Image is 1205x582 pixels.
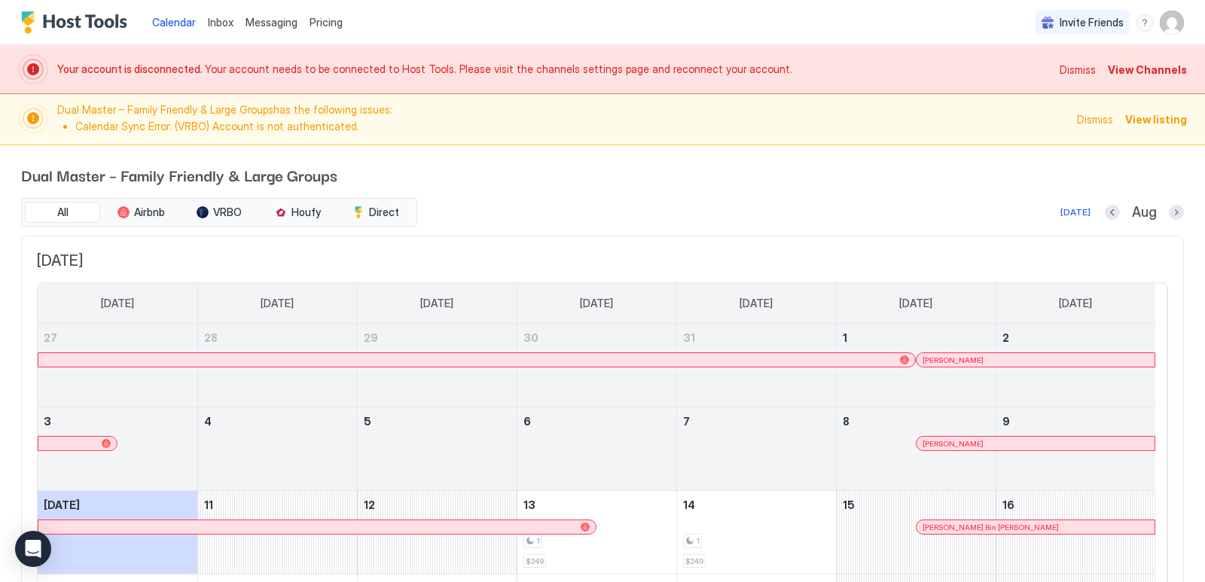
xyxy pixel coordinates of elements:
div: Dismiss [1077,111,1113,127]
button: [DATE] [1058,203,1093,221]
span: [DATE] [44,498,80,511]
span: 4 [204,415,212,428]
span: [DATE] [899,297,932,310]
a: August 10, 2025 [38,491,197,519]
li: Calendar Sync Error: (VRBO) Account is not authenticated. [75,120,1068,133]
span: 29 [364,331,378,344]
a: July 30, 2025 [517,324,676,352]
a: Messaging [246,14,297,30]
a: Inbox [208,14,233,30]
td: July 31, 2025 [676,324,836,407]
a: Sunday [86,283,149,324]
span: 2 [1002,331,1009,344]
a: Thursday [725,283,788,324]
div: Dismiss [1060,62,1096,78]
span: $249 [685,556,703,566]
span: 16 [1002,498,1014,511]
span: [DATE] [101,297,134,310]
a: August 8, 2025 [837,407,996,435]
td: August 1, 2025 [836,324,996,407]
div: [PERSON_NAME] [923,439,1149,449]
td: July 29, 2025 [357,324,517,407]
div: User profile [1160,11,1184,35]
td: August 13, 2025 [517,491,676,574]
a: August 2, 2025 [996,324,1156,352]
a: July 29, 2025 [358,324,517,352]
span: 12 [364,498,375,511]
span: Invite Friends [1060,16,1124,29]
div: View listing [1125,111,1187,127]
span: Calendar [152,16,196,29]
div: [PERSON_NAME] [923,355,1149,365]
div: [DATE] [1060,206,1091,219]
button: All [25,202,100,223]
span: Your account is disconnected. [57,62,205,75]
span: 13 [523,498,535,511]
td: August 5, 2025 [357,407,517,491]
div: Open Intercom Messenger [15,531,51,567]
span: [DATE] [420,297,453,310]
td: July 30, 2025 [517,324,676,407]
div: View Channels [1108,62,1187,78]
a: August 5, 2025 [358,407,517,435]
a: August 12, 2025 [358,491,517,519]
td: August 6, 2025 [517,407,676,491]
span: [DATE] [1059,297,1092,310]
a: July 27, 2025 [38,324,197,352]
button: Airbnb [103,202,178,223]
a: Saturday [1044,283,1107,324]
span: Dual Master – Family Friendly & Large Groups [21,163,1184,186]
span: 6 [523,415,531,428]
a: Host Tools Logo [21,11,134,34]
a: August 7, 2025 [677,407,836,435]
span: Messaging [246,16,297,29]
a: Wednesday [565,283,628,324]
td: August 9, 2025 [996,407,1155,491]
button: Direct [338,202,413,223]
span: 1 [843,331,847,344]
a: August 14, 2025 [677,491,836,519]
span: 28 [204,331,218,344]
span: 5 [364,415,371,428]
span: [DATE] [740,297,773,310]
span: [PERSON_NAME] Bin [PERSON_NAME] [923,523,1059,532]
span: Pricing [310,16,343,29]
span: [PERSON_NAME] [923,355,984,365]
a: August 15, 2025 [837,491,996,519]
td: August 4, 2025 [197,407,357,491]
td: August 8, 2025 [836,407,996,491]
span: [PERSON_NAME] [923,439,984,449]
td: July 28, 2025 [197,324,357,407]
a: August 1, 2025 [837,324,996,352]
span: VRBO [213,206,242,219]
button: VRBO [182,202,257,223]
button: Previous month [1105,205,1120,220]
span: 30 [523,331,538,344]
a: August 11, 2025 [198,491,357,519]
a: August 3, 2025 [38,407,197,435]
span: Inbox [208,16,233,29]
span: 7 [683,415,690,428]
span: 27 [44,331,57,344]
td: August 7, 2025 [676,407,836,491]
button: Next month [1169,205,1184,220]
td: August 14, 2025 [676,491,836,574]
a: August 6, 2025 [517,407,676,435]
span: 14 [683,498,695,511]
td: August 15, 2025 [836,491,996,574]
a: August 13, 2025 [517,491,676,519]
span: Airbnb [134,206,165,219]
button: Houfy [260,202,335,223]
a: Friday [884,283,947,324]
span: All [57,206,69,219]
span: 1 [696,536,700,546]
td: August 16, 2025 [996,491,1155,574]
span: 8 [843,415,850,428]
td: August 2, 2025 [996,324,1155,407]
span: 31 [683,331,695,344]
